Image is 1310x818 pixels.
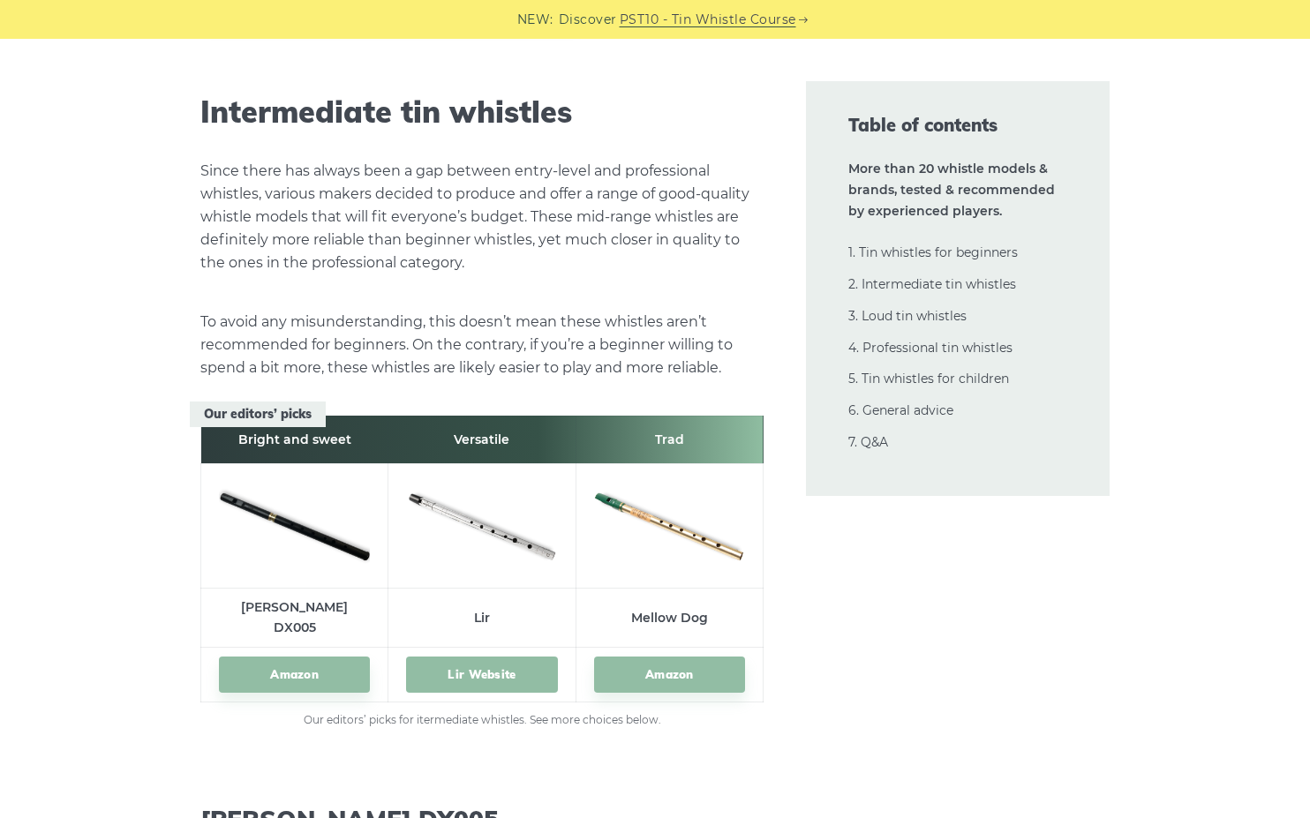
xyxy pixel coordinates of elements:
[219,473,370,574] img: Tony Dixon DX005 Tin Whistle Preview
[200,311,764,379] p: To avoid any misunderstanding, this doesn’t mean these whistles aren’t recommended for beginners....
[200,160,764,274] p: Since there has always been a gap between entry-level and professional whistles, various makers d...
[406,657,557,693] a: Lir Website
[388,589,576,648] td: Lir
[517,10,553,30] span: NEW:
[848,161,1055,219] strong: More than 20 whistle models & brands, tested & recommended by experienced players.
[406,473,557,574] img: Lir Tin Whistle Preview
[594,473,745,574] img: Mellow Dog Tin Whistle Preview
[201,416,388,463] th: Bright and sweet
[848,434,888,450] a: 7. Q&A
[848,308,967,324] a: 3. Loud tin whistles
[559,10,617,30] span: Discover
[200,711,764,729] figcaption: Our editors’ picks for itermediate whistles. See more choices below.
[848,276,1016,292] a: 2. Intermediate tin whistles
[201,589,388,648] td: [PERSON_NAME] DX005
[388,416,576,463] th: Versatile
[190,401,326,427] span: Our editors’ picks
[200,94,764,131] h2: Intermediate tin whistles
[594,657,745,693] a: Amazon
[848,340,1013,356] a: 4. Professional tin whistles
[620,10,796,30] a: PST10 - Tin Whistle Course
[848,113,1067,138] span: Table of contents
[576,589,763,648] td: Mellow Dog
[576,416,763,463] th: Trad
[848,371,1009,386] a: 5. Tin whistles for children
[848,244,1018,260] a: 1. Tin whistles for beginners
[848,402,953,418] a: 6. General advice
[219,657,370,693] a: Amazon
